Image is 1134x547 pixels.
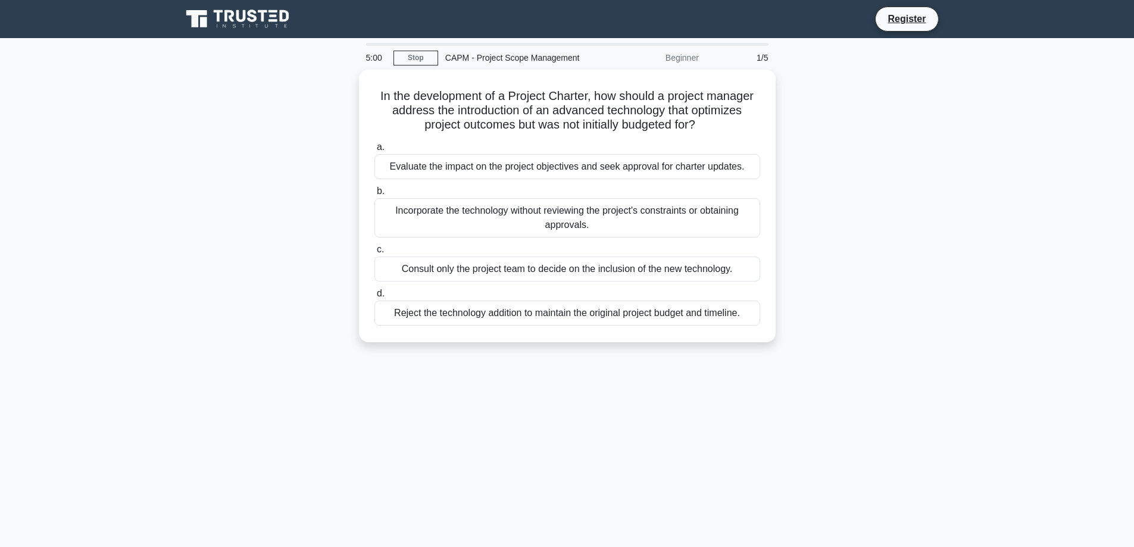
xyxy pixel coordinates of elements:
[438,46,602,70] div: CAPM - Project Scope Management
[373,89,761,133] h5: In the development of a Project Charter, how should a project manager address the introduction of...
[377,186,385,196] span: b.
[880,11,933,26] a: Register
[602,46,706,70] div: Beginner
[706,46,776,70] div: 1/5
[374,301,760,326] div: Reject the technology addition to maintain the original project budget and timeline.
[377,244,384,254] span: c.
[377,288,385,298] span: d.
[359,46,393,70] div: 5:00
[393,51,438,65] a: Stop
[374,154,760,179] div: Evaluate the impact on the project objectives and seek approval for charter updates.
[377,142,385,152] span: a.
[374,257,760,282] div: Consult only the project team to decide on the inclusion of the new technology.
[374,198,760,237] div: Incorporate the technology without reviewing the project's constraints or obtaining approvals.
